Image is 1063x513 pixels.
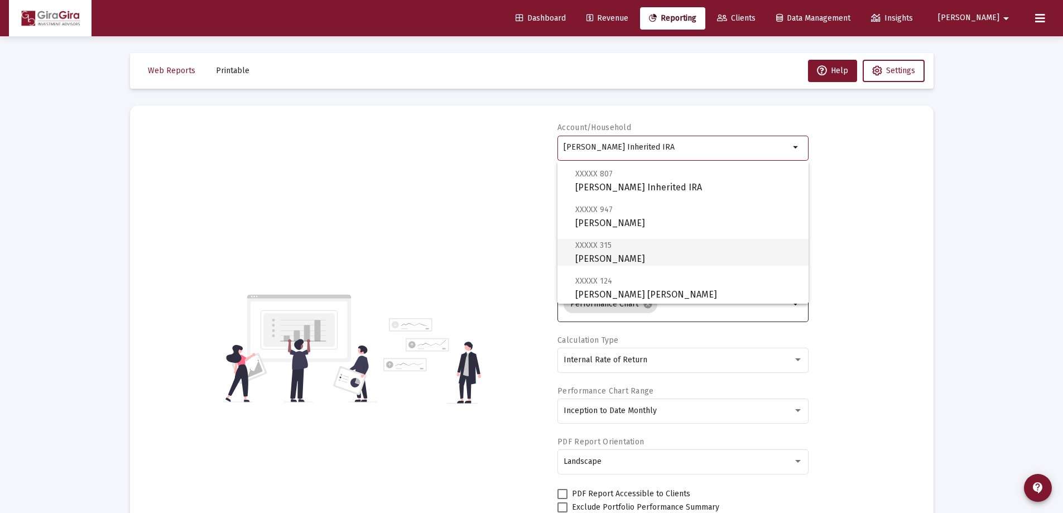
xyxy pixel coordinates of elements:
[207,60,258,82] button: Printable
[640,7,705,30] a: Reporting
[564,295,657,313] mat-chip: Performance Chart
[708,7,764,30] a: Clients
[575,205,613,214] span: XXXXX 947
[575,276,612,286] span: XXXXX 124
[808,60,857,82] button: Help
[564,143,790,152] input: Search or select an account or household
[557,123,631,132] label: Account/Household
[148,66,195,75] span: Web Reports
[767,7,859,30] a: Data Management
[578,7,637,30] a: Revenue
[999,7,1013,30] mat-icon: arrow_drop_down
[223,293,377,404] img: reporting
[790,141,803,154] mat-icon: arrow_drop_down
[557,386,653,396] label: Performance Chart Range
[575,238,800,266] span: [PERSON_NAME]
[575,274,800,301] span: [PERSON_NAME] [PERSON_NAME]
[586,13,628,23] span: Revenue
[717,13,756,23] span: Clients
[557,335,618,345] label: Calculation Type
[564,406,657,415] span: Inception to Date Monthly
[575,167,800,194] span: [PERSON_NAME] Inherited IRA
[862,7,922,30] a: Insights
[817,66,848,75] span: Help
[557,437,644,447] label: PDF Report Orientation
[572,487,690,501] span: PDF Report Accessible to Clients
[383,318,481,404] img: reporting-alt
[863,60,925,82] button: Settings
[564,293,790,315] mat-chip-list: Selection
[776,13,850,23] span: Data Management
[575,241,612,250] span: XXXXX 315
[507,7,575,30] a: Dashboard
[575,203,800,230] span: [PERSON_NAME]
[871,13,913,23] span: Insights
[886,66,915,75] span: Settings
[649,13,696,23] span: Reporting
[575,169,613,179] span: XXXXX 807
[564,355,647,365] span: Internal Rate of Return
[17,7,83,30] img: Dashboard
[564,457,602,466] span: Landscape
[643,299,653,309] mat-icon: cancel
[516,13,566,23] span: Dashboard
[938,13,999,23] span: [PERSON_NAME]
[216,66,249,75] span: Printable
[139,60,204,82] button: Web Reports
[790,298,803,311] mat-icon: arrow_drop_down
[925,7,1026,29] button: [PERSON_NAME]
[1031,481,1045,495] mat-icon: contact_support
